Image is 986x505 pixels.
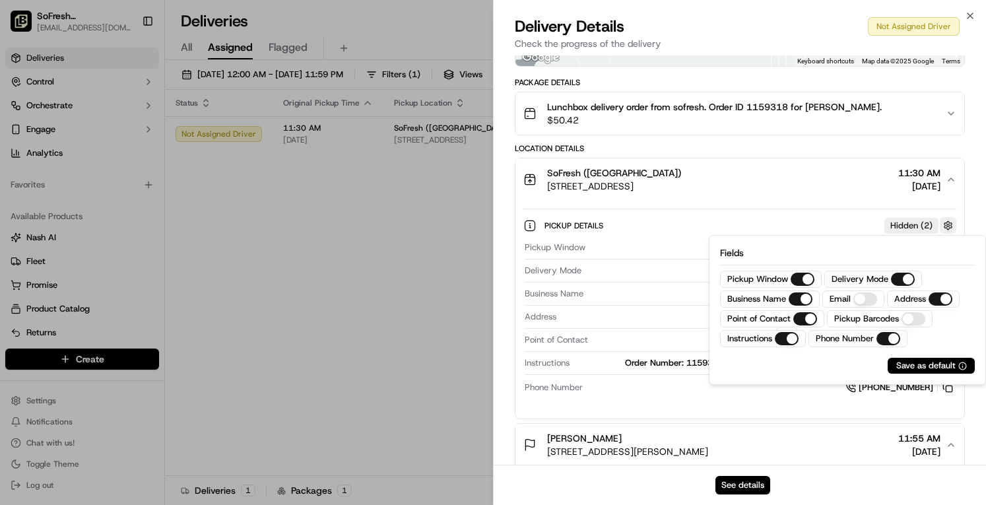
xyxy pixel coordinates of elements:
span: [DATE] [117,204,144,215]
span: Pickup Window [525,242,585,253]
div: Start new chat [59,125,216,139]
span: [PHONE_NUMBER] [859,382,933,393]
div: We're available if you need us! [59,139,181,149]
button: Lunchbox delivery order from sofresh. Order ID 1159318 for [PERSON_NAME].$50.42 [515,92,964,135]
button: Save as default [888,358,975,374]
img: Nash [13,13,40,39]
button: Keyboard shortcuts [797,57,854,66]
span: Map data ©2025 Google [862,57,934,65]
label: Pickup Barcodes [834,313,899,325]
button: See all [205,168,240,184]
span: Knowledge Base [26,259,101,272]
span: Lunchbox delivery order from sofresh. Order ID 1159318 for [PERSON_NAME]. [547,100,882,114]
span: [STREET_ADDRESS] [547,180,681,193]
a: [PHONE_NUMBER] [845,380,955,395]
span: Delivery Mode [525,265,581,277]
label: Pickup Window [727,273,788,285]
div: Order Number: 1159318 for [PERSON_NAME]. Pickup inside [GEOGRAPHIC_DATA] [575,357,955,369]
span: [PERSON_NAME] [547,432,622,445]
span: [STREET_ADDRESS][PERSON_NAME] [547,445,708,458]
button: SoFresh ([GEOGRAPHIC_DATA])[STREET_ADDRESS]11:30 AM[DATE] [515,158,964,201]
img: Angelique Valdez [13,191,34,213]
span: [DATE] [898,180,940,193]
span: [DATE] [898,445,940,458]
span: • [110,204,114,215]
div: SoFresh ([GEOGRAPHIC_DATA])[STREET_ADDRESS]11:30 AM[DATE] [515,201,964,419]
div: SCHEDULED [587,265,955,277]
button: Save as default [896,360,967,372]
div: 💻 [112,260,122,271]
a: Terms (opens in new tab) [942,57,960,65]
div: Past conversations [13,171,88,182]
span: Point of Contact [525,334,588,346]
span: SoFresh ([GEOGRAPHIC_DATA]) [547,166,681,180]
p: Welcome 👋 [13,52,240,73]
span: Business Name [525,288,583,300]
label: Point of Contact [727,313,791,325]
div: Location Details [515,143,965,154]
label: Instructions [727,333,772,345]
span: API Documentation [125,259,212,272]
button: [PERSON_NAME][STREET_ADDRESS][PERSON_NAME]11:55 AM[DATE] [515,424,964,466]
span: Pylon [131,291,160,301]
label: Delivery Mode [832,273,888,285]
p: Fields [720,246,975,259]
span: $50.42 [547,114,882,127]
label: Address [894,293,926,305]
label: Phone Number [816,333,874,345]
label: Email [830,293,851,305]
label: Business Name [727,293,786,305]
span: Pickup Details [544,220,606,231]
div: SoFresh ([GEOGRAPHIC_DATA]) [593,334,955,346]
img: Google [519,49,562,66]
span: Phone Number [525,382,583,393]
p: Check the progress of the delivery [515,37,965,50]
button: See details [715,476,770,494]
img: 1738778727109-b901c2ba-d612-49f7-a14d-d897ce62d23f [28,125,51,149]
span: 11:55 AM [898,432,940,445]
img: 1736555255976-a54dd68f-1ca7-489b-9aae-adbdc363a1c4 [13,125,37,149]
a: 💻API Documentation [106,253,217,277]
a: Open this area in Google Maps (opens a new window) [519,49,562,66]
a: Powered byPylon [93,290,160,301]
div: SoFresh ([GEOGRAPHIC_DATA]) [589,288,955,300]
span: Address [525,311,556,323]
button: Start new chat [224,129,240,145]
a: 📗Knowledge Base [8,253,106,277]
input: Got a question? Start typing here... [34,84,238,98]
div: Package Details [515,77,965,88]
div: 📗 [13,260,24,271]
span: Delivery Details [515,16,624,37]
span: 11:30 AM [898,166,940,180]
button: Hidden (2) [884,217,956,234]
span: Hidden ( 2 ) [890,220,933,232]
img: 1736555255976-a54dd68f-1ca7-489b-9aae-adbdc363a1c4 [26,205,37,215]
span: [PERSON_NAME] [41,204,107,215]
span: Instructions [525,357,570,369]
